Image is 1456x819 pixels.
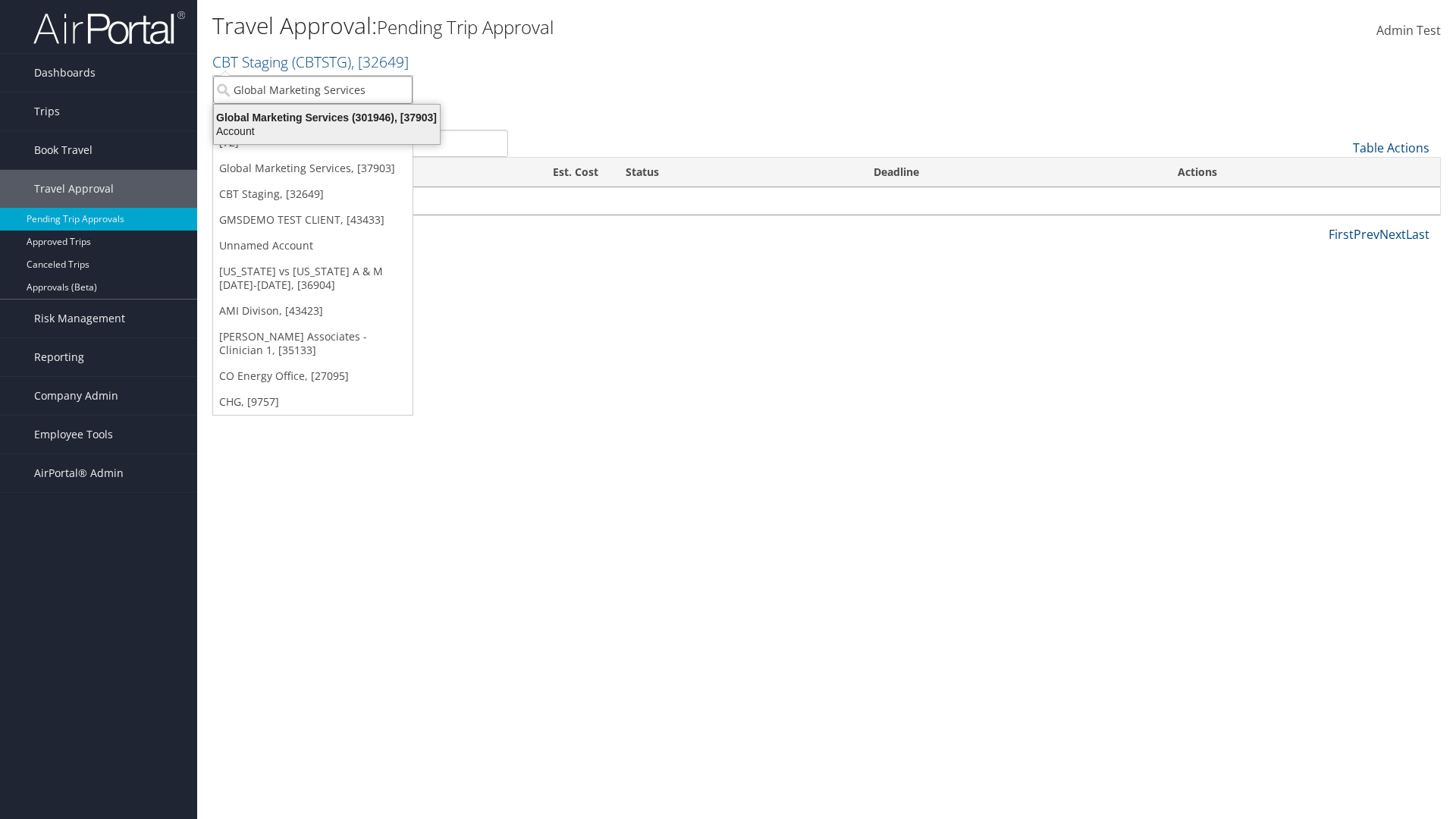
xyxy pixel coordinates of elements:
span: Dashboards [34,54,96,92]
a: Last [1406,226,1429,243]
img: airportal-logo.png [33,10,185,45]
small: Pending Trip Approval [377,14,554,39]
a: CHG, [9757] [213,389,413,415]
a: CBT Staging, [32649] [213,181,413,207]
a: Unnamed Account [213,233,413,259]
span: Book Travel [34,131,93,169]
a: Global Marketing Services, [37903] [213,155,413,181]
a: [PERSON_NAME] Associates - Clinician 1, [35133] [213,324,413,363]
a: Prev [1354,226,1379,243]
span: , [ 32649 ] [351,52,409,72]
th: Est. Cost: activate to sort column ascending [309,158,612,187]
div: Global Marketing Services (301946), [37903] [205,111,449,124]
span: Employee Tools [34,416,113,453]
th: Deadline: activate to sort column descending [860,158,1163,187]
span: Admin Test [1376,22,1441,39]
a: Table Actions [1353,140,1429,156]
span: Risk Management [34,300,125,337]
td: No travel approvals pending [213,187,1440,215]
a: AMI Divison, [43423] [213,298,413,324]
span: Travel Approval [34,170,114,208]
a: GMSDEMO TEST CLIENT, [43433] [213,207,413,233]
a: Next [1379,226,1406,243]
a: CO Energy Office, [27095] [213,363,413,389]
a: CBT Staging [212,52,409,72]
div: Account [205,124,449,138]
h1: Travel Approval: [212,10,1031,42]
a: [US_STATE] vs [US_STATE] A & M [DATE]-[DATE], [36904] [213,259,413,298]
input: Search Accounts [213,76,413,104]
span: Reporting [34,338,84,376]
span: Trips [34,93,60,130]
th: Actions [1164,158,1440,187]
span: ( CBTSTG ) [292,52,351,72]
p: Filter: [212,80,1031,99]
th: Status: activate to sort column ascending [612,158,860,187]
span: AirPortal® Admin [34,454,124,492]
span: Company Admin [34,377,118,415]
a: First [1329,226,1354,243]
a: Admin Test [1376,8,1441,55]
